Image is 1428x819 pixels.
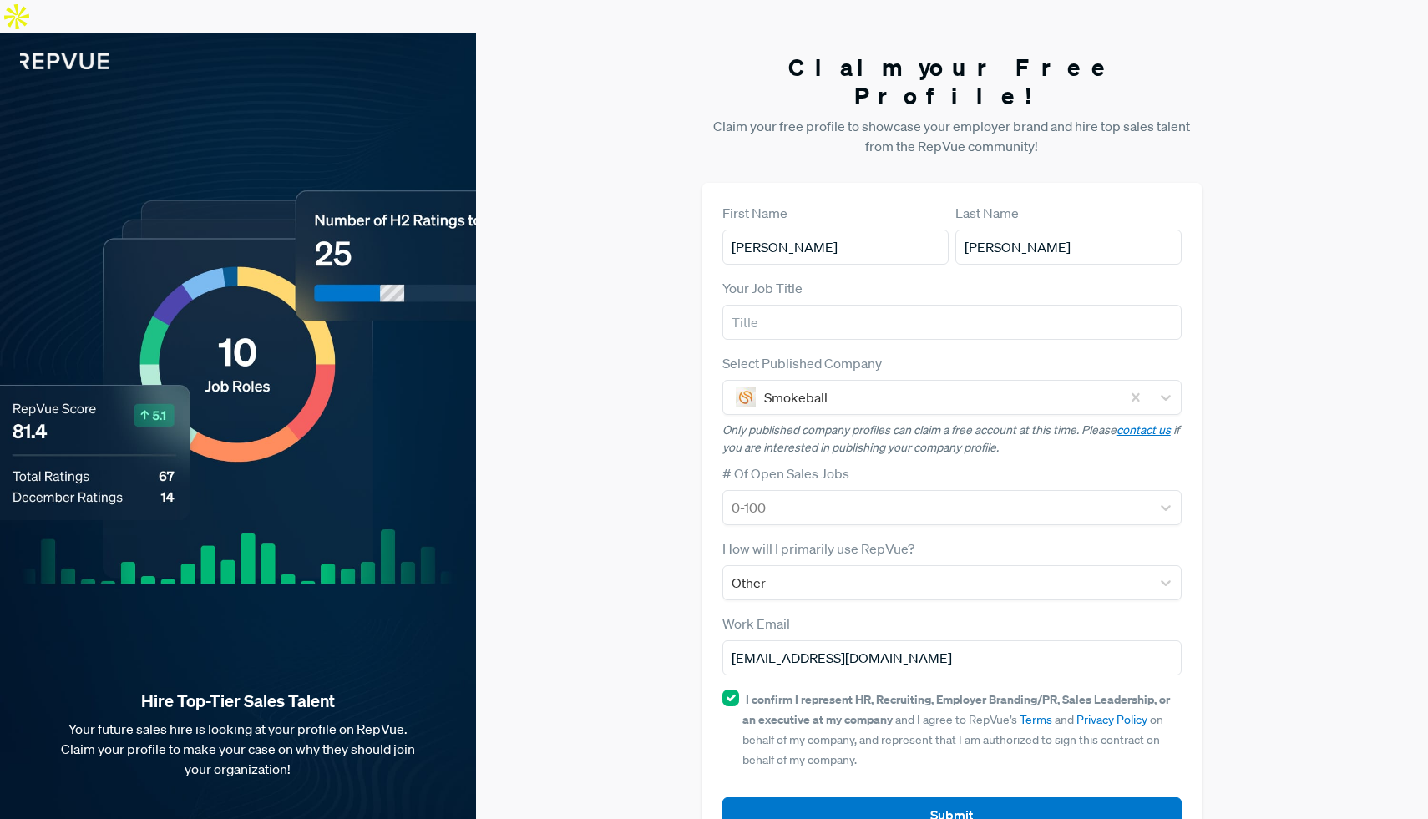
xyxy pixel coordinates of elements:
[702,116,1203,156] p: Claim your free profile to showcase your employer brand and hire top sales talent from the RepVue...
[722,278,803,298] label: Your Job Title
[722,203,787,223] label: First Name
[27,719,449,779] p: Your future sales hire is looking at your profile on RepVue. Claim your profile to make your case...
[955,203,1019,223] label: Last Name
[1076,712,1147,727] a: Privacy Policy
[955,230,1182,265] input: Last Name
[736,387,756,407] img: Smokeball
[742,691,1170,727] strong: I confirm I represent HR, Recruiting, Employer Branding/PR, Sales Leadership, or an executive at ...
[702,53,1203,109] h3: Claim your Free Profile!
[722,538,914,559] label: How will I primarily use RepVue?
[1117,422,1171,437] a: contact us
[722,614,790,634] label: Work Email
[27,690,449,712] strong: Hire Top-Tier Sales Talent
[722,640,1182,675] input: Email
[722,353,882,373] label: Select Published Company
[742,692,1170,767] span: and I agree to RepVue’s and on behalf of my company, and represent that I am authorized to sign t...
[1020,712,1052,727] a: Terms
[722,230,949,265] input: First Name
[722,422,1182,457] p: Only published company profiles can claim a free account at this time. Please if you are interest...
[722,463,849,483] label: # Of Open Sales Jobs
[722,305,1182,340] input: Title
